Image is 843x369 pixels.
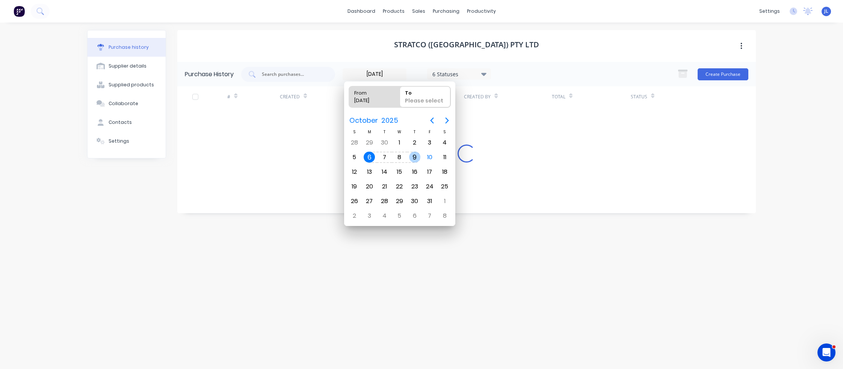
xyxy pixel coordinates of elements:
[422,129,437,135] div: F
[379,210,390,221] div: Tuesday, November 4, 2025
[349,181,360,192] div: Sunday, October 19, 2025
[364,210,375,221] div: Monday, November 3, 2025
[409,152,420,163] div: Thursday, October 9, 2025
[439,181,450,192] div: Saturday, October 25, 2025
[439,210,450,221] div: Saturday, November 8, 2025
[349,152,360,163] div: Sunday, October 5, 2025
[394,210,405,221] div: Wednesday, November 5, 2025
[407,129,422,135] div: T
[109,119,132,126] div: Contacts
[109,81,154,88] div: Supplied products
[409,166,420,178] div: Thursday, October 16, 2025
[379,166,390,178] div: Tuesday, October 14, 2025
[424,210,435,221] div: Friday, November 7, 2025
[109,138,129,145] div: Settings
[429,6,463,17] div: purchasing
[88,57,166,75] button: Supplier details
[280,93,300,100] div: Created
[349,166,360,178] div: Sunday, October 12, 2025
[394,181,405,192] div: Wednesday, October 22, 2025
[631,93,647,100] div: Status
[88,94,166,113] button: Collaborate
[351,97,390,107] div: [DATE]
[425,113,440,128] button: Previous page
[364,181,375,192] div: Monday, October 20, 2025
[362,129,377,135] div: M
[394,40,539,49] h1: Stratco ([GEOGRAPHIC_DATA]) Pty Ltd
[409,137,420,148] div: Thursday, October 2, 2025
[394,137,405,148] div: Wednesday, October 1, 2025
[351,86,390,97] div: From
[394,196,405,207] div: Wednesday, October 29, 2025
[464,93,491,100] div: Created By
[349,210,360,221] div: Sunday, November 2, 2025
[439,166,450,178] div: Saturday, October 18, 2025
[109,63,147,69] div: Supplier details
[379,152,390,163] div: Tuesday, October 7, 2025
[347,129,362,135] div: S
[109,44,149,51] div: Purchase history
[437,129,452,135] div: S
[364,166,375,178] div: Monday, October 13, 2025
[552,93,565,100] div: Total
[261,71,323,78] input: Search purchases...
[364,196,375,207] div: Monday, October 27, 2025
[344,6,379,17] a: dashboard
[755,6,784,17] div: settings
[364,152,375,163] div: Monday, October 6, 2025
[88,38,166,57] button: Purchase history
[14,6,25,17] img: Factory
[824,8,828,15] span: JL
[109,100,138,107] div: Collaborate
[463,6,500,17] div: productivity
[408,6,429,17] div: sales
[349,137,360,148] div: Sunday, September 28, 2025
[364,137,375,148] div: Monday, September 29, 2025
[380,114,400,127] span: 2025
[424,166,435,178] div: Friday, October 17, 2025
[88,75,166,94] button: Supplied products
[409,210,420,221] div: Thursday, November 6, 2025
[185,70,234,79] div: Purchase History
[379,137,390,148] div: Tuesday, September 30, 2025
[409,181,420,192] div: Thursday, October 23, 2025
[440,113,455,128] button: Next page
[439,137,450,148] div: Saturday, October 4, 2025
[402,97,448,107] div: Please select
[698,68,748,80] button: Create Purchase
[379,196,390,207] div: Tuesday, October 28, 2025
[409,196,420,207] div: Thursday, October 30, 2025
[439,152,450,163] div: Saturday, October 11, 2025
[439,196,450,207] div: Saturday, November 1, 2025
[424,152,435,163] div: Today, Friday, October 10, 2025
[88,113,166,132] button: Contacts
[348,114,380,127] span: October
[402,86,448,97] div: To
[88,132,166,151] button: Settings
[424,137,435,148] div: Friday, October 3, 2025
[343,69,406,80] input: Order Date
[379,181,390,192] div: Tuesday, October 21, 2025
[227,93,230,100] div: #
[345,114,403,127] button: October2025
[394,152,405,163] div: Wednesday, October 8, 2025
[394,166,405,178] div: Wednesday, October 15, 2025
[392,129,407,135] div: W
[379,6,408,17] div: products
[432,70,486,78] div: 6 Statuses
[424,181,435,192] div: Friday, October 24, 2025
[424,196,435,207] div: Friday, October 31, 2025
[377,129,392,135] div: T
[349,196,360,207] div: Sunday, October 26, 2025
[817,343,835,361] iframe: Intercom live chat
